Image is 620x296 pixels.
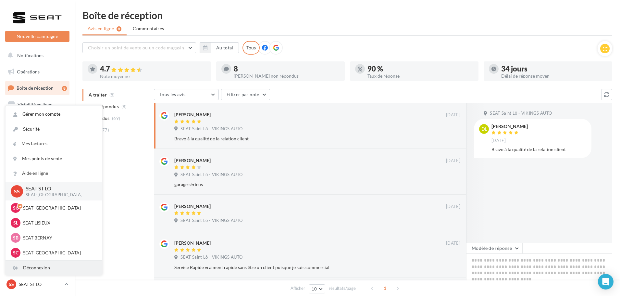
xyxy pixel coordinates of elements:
div: [PERSON_NAME] [174,203,211,210]
span: SEAT Saint Lô - VIKINGS AUTO [180,254,242,260]
div: garage sérieus [174,181,418,188]
div: 34 jours [501,65,607,72]
button: 10 [309,284,325,293]
span: [DATE] [491,138,506,144]
span: 1 [380,283,390,293]
a: Mes factures [6,136,102,151]
span: (8) [121,104,127,109]
a: Calendrier [4,162,71,176]
div: [PERSON_NAME] [174,240,211,246]
span: SB [13,235,19,241]
span: résultats/page [329,285,356,291]
div: 90 % [367,65,473,72]
button: Au total [211,42,239,53]
div: Délai de réponse moyen [501,74,607,78]
a: Campagnes [4,114,71,128]
span: SS [9,281,14,288]
span: SEAT Saint Lô - VIKINGS AUTO [180,172,242,178]
p: SEAT LISIEUX [23,220,94,226]
div: [PERSON_NAME] [174,111,211,118]
p: SEAT [GEOGRAPHIC_DATA] [23,205,94,211]
a: Visibilité en ligne [4,98,71,111]
span: (69) [112,116,120,121]
span: Choisir un point de vente ou un code magasin [88,45,184,50]
span: [DATE] [446,112,460,118]
div: [PERSON_NAME] [491,124,528,129]
span: [DATE] [446,240,460,246]
button: Notifications [4,49,68,62]
div: 8 [234,65,340,72]
span: 10 [312,286,317,291]
button: Filtrer par note [221,89,270,100]
div: Bravo à la qualité de la relation client [174,135,418,142]
span: SEAT Saint Lô - VIKINGS AUTO [490,110,552,116]
p: SEAT ST LO [19,281,62,288]
p: SEAT BERNAY [23,235,94,241]
button: Choisir un point de vente ou un code magasin [82,42,196,53]
span: Tous les avis [159,92,186,97]
span: SC [13,205,19,211]
div: 8 [62,86,67,91]
a: Campagnes DataOnDemand [4,200,71,219]
span: Boîte de réception [17,85,54,91]
span: SEAT Saint Lô - VIKINGS AUTO [180,126,242,132]
p: SEAT ST LO [26,185,92,192]
div: Taux de réponse [367,74,473,78]
span: Opérations [17,69,40,74]
span: [DATE] [446,204,460,210]
span: SEAT Saint Lô - VIKINGS AUTO [180,218,242,224]
span: DL [481,126,487,132]
div: Note moyenne [100,74,206,79]
p: SEAT [GEOGRAPHIC_DATA] [23,250,94,256]
a: Boîte de réception8 [4,81,71,95]
a: Opérations [4,65,71,79]
button: Au total [200,42,239,53]
a: Mes points de vente [6,151,102,166]
span: SS [14,187,20,195]
span: (77) [101,127,109,133]
div: Boîte de réception [82,10,612,20]
button: Modèle de réponse [466,243,523,254]
span: Visibilité en ligne [18,102,52,107]
a: Sécurité [6,122,102,136]
p: SEAT-[GEOGRAPHIC_DATA] [26,192,92,198]
a: SS SEAT ST LO [5,278,69,290]
a: Contacts [4,130,71,144]
a: Médiathèque [4,146,71,160]
div: [PERSON_NAME] [174,157,211,164]
span: Commentaires [133,25,164,32]
div: [PERSON_NAME] non répondus [234,74,340,78]
div: Service Rapide vraiment rapide sans être un client puisque je suis commercial [174,264,418,271]
span: Afficher [291,285,305,291]
span: SL [13,220,18,226]
a: PLV et print personnalisable [4,178,71,198]
div: 4.7 [100,65,206,73]
button: Tous les avis [154,89,219,100]
span: Notifications [17,53,43,58]
div: Bravo à la qualité de la relation client [491,146,586,153]
a: Gérer mon compte [6,107,102,122]
a: Aide en ligne [6,166,102,181]
div: Déconnexion [6,261,102,275]
span: [DATE] [446,158,460,164]
span: Non répondus [89,103,119,110]
span: SC [13,250,19,256]
button: Nouvelle campagne [5,31,69,42]
div: Tous [242,41,260,55]
div: Open Intercom Messenger [598,274,614,290]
